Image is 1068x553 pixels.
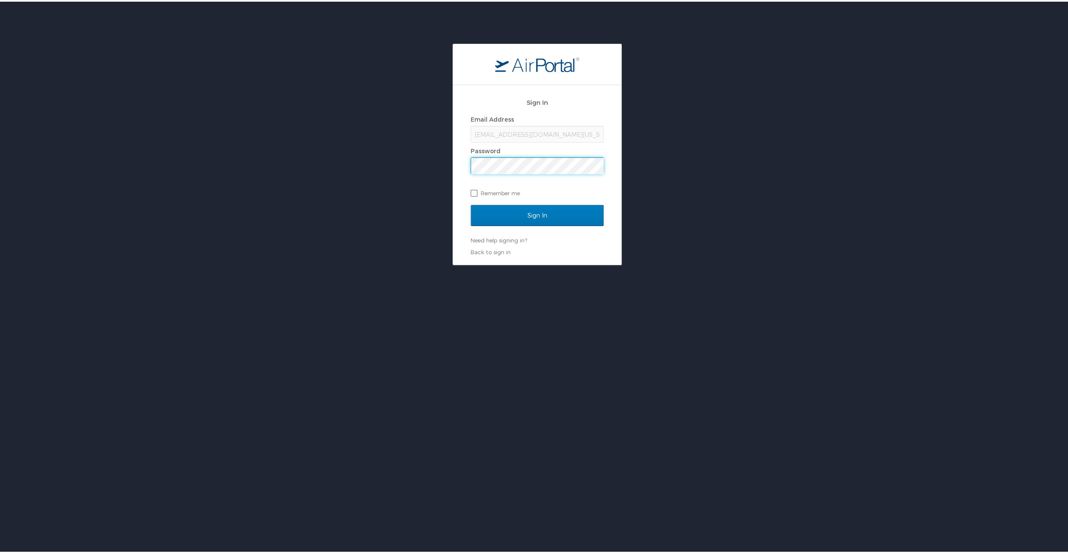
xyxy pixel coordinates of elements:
[471,114,514,121] label: Email Address
[495,55,579,70] img: logo
[471,203,604,224] input: Sign In
[471,185,604,198] label: Remember me
[471,247,511,254] a: Back to sign in
[471,96,604,106] h2: Sign In
[471,146,501,153] label: Password
[471,235,527,242] a: Need help signing in?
